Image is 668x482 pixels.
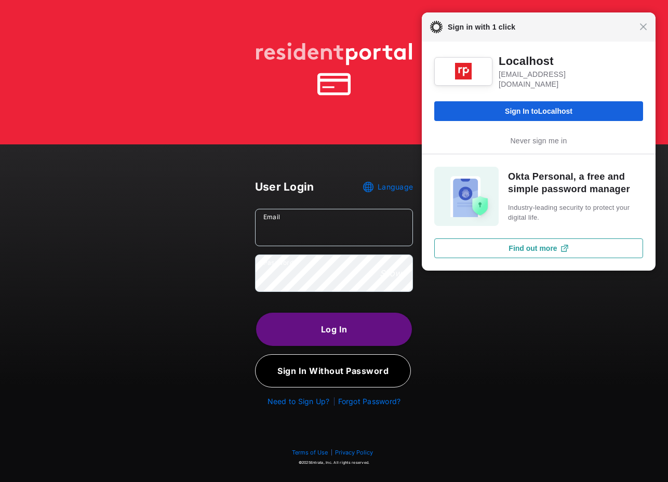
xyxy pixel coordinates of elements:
[255,354,411,387] button: Sign In Without Password
[508,170,640,195] h5: Okta Personal, a free and simple password manager
[443,21,639,33] span: Sign in with 1 click
[455,63,472,79] img: fs0b1c0lp5jcv0NvL4x7
[499,54,616,69] div: Localhost
[639,23,647,31] span: Close
[255,460,413,466] p: © 2025 Entrata, Inc. All rights reserved.
[510,137,567,145] a: Never sign me in
[255,180,314,193] span: User Login
[363,182,413,192] a: Language
[377,267,405,279] button: Show
[256,313,412,346] button: Log In
[338,397,401,406] a: Forgot Password?
[332,448,376,457] button: Privacy Policy
[508,203,640,222] span: Industry-leading security to protect your digital life.
[499,70,616,88] div: [EMAIL_ADDRESS][DOMAIN_NAME]
[268,397,330,406] a: Need to Sign Up?
[538,107,572,115] span: Localhost
[434,101,643,121] button: Sign In toLocalhost
[434,238,643,258] button: Find out more
[292,449,328,456] button: Terms of Use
